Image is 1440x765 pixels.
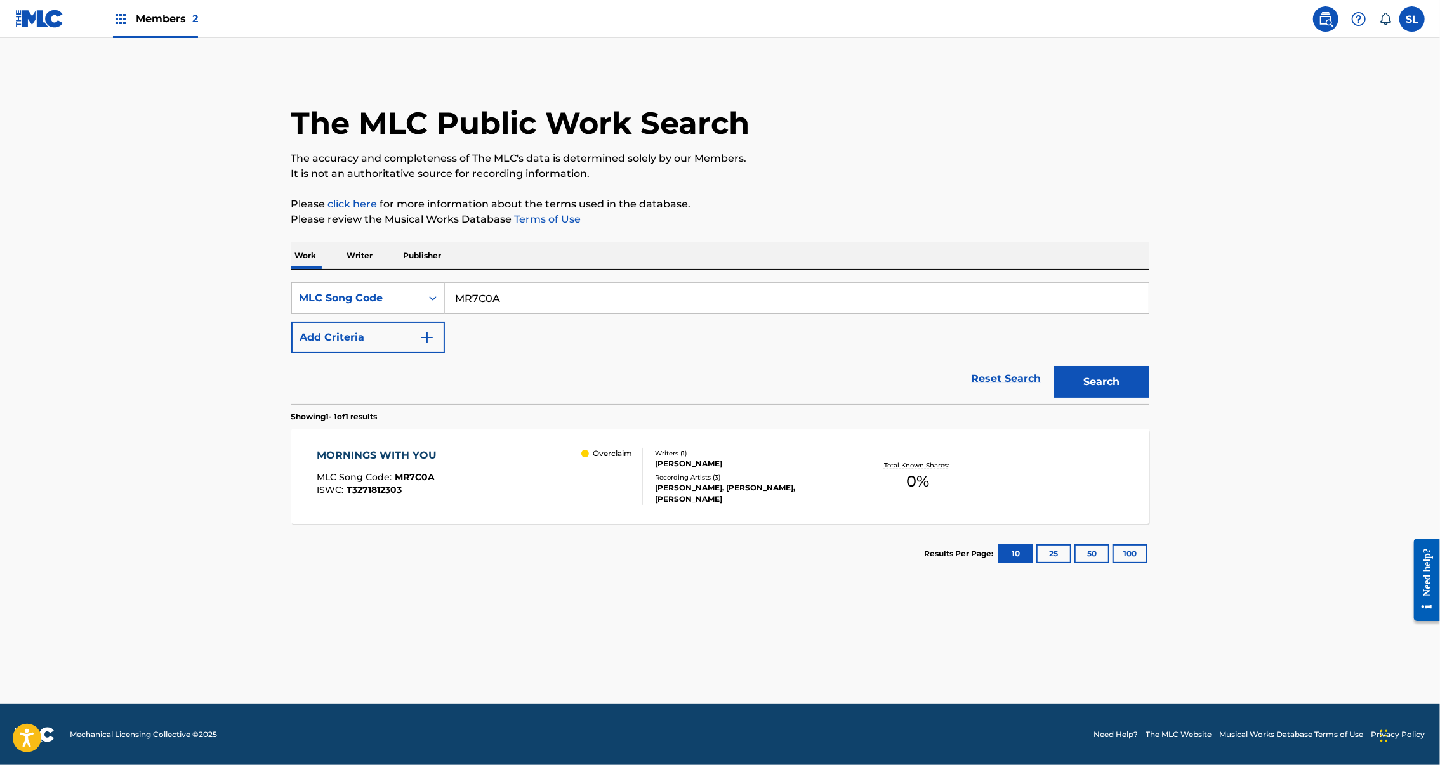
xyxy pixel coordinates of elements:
div: Writers ( 1 ) [655,448,847,458]
div: MLC Song Code [300,291,414,306]
a: Need Help? [1093,729,1138,740]
div: Dra [1380,717,1388,755]
h1: The MLC Public Work Search [291,104,750,142]
a: Privacy Policy [1371,729,1425,740]
p: The accuracy and completeness of The MLC's data is determined solely by our Members. [291,151,1149,166]
div: User Menu [1399,6,1425,32]
form: Search Form [291,282,1149,404]
div: Recording Artists ( 3 ) [655,473,847,482]
p: Please review the Musical Works Database [291,212,1149,227]
a: click here [328,198,378,210]
span: 0 % [906,470,929,493]
img: 9d2ae6d4665cec9f34b9.svg [419,330,435,345]
img: search [1318,11,1333,27]
iframe: Chat Widget [1377,704,1440,765]
div: Chatt-widget [1377,704,1440,765]
a: Reset Search [965,365,1048,393]
button: 100 [1113,544,1147,563]
span: Mechanical Licensing Collective © 2025 [70,729,217,740]
p: Total Known Shares: [884,461,952,470]
span: MLC Song Code : [317,471,395,483]
button: 50 [1074,544,1109,563]
p: Results Per Page: [925,548,997,559]
p: Publisher [400,242,446,269]
div: [PERSON_NAME], [PERSON_NAME], [PERSON_NAME] [655,482,847,505]
button: Search [1054,366,1149,398]
p: Writer [343,242,377,269]
p: Please for more information about the terms used in the database. [291,197,1149,212]
img: logo [15,727,55,742]
p: It is not an authoritative source for recording information. [291,166,1149,181]
p: Overclaim [593,448,632,459]
div: MORNINGS WITH YOU [317,448,443,463]
span: 2 [192,13,198,25]
p: Work [291,242,320,269]
span: T3271812303 [347,484,402,495]
a: Musical Works Database Terms of Use [1219,729,1363,740]
img: MLC Logo [15,10,64,28]
span: ISWC : [317,484,347,495]
div: [PERSON_NAME] [655,458,847,469]
a: Public Search [1313,6,1338,32]
button: 10 [998,544,1033,563]
a: The MLC Website [1146,729,1212,740]
span: MR7C0A [395,471,435,483]
img: Top Rightsholders [113,11,128,27]
div: Help [1346,6,1371,32]
img: help [1351,11,1366,27]
button: 25 [1036,544,1071,563]
a: Terms of Use [512,213,581,225]
button: Add Criteria [291,322,445,353]
p: Showing 1 - 1 of 1 results [291,411,378,422]
iframe: Resource Center [1404,527,1440,632]
div: Notifications [1379,13,1392,25]
span: Members [136,11,198,26]
a: MORNINGS WITH YOUMLC Song Code:MR7C0AISWC:T3271812303 OverclaimWriters (1)[PERSON_NAME]Recording ... [291,429,1149,524]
